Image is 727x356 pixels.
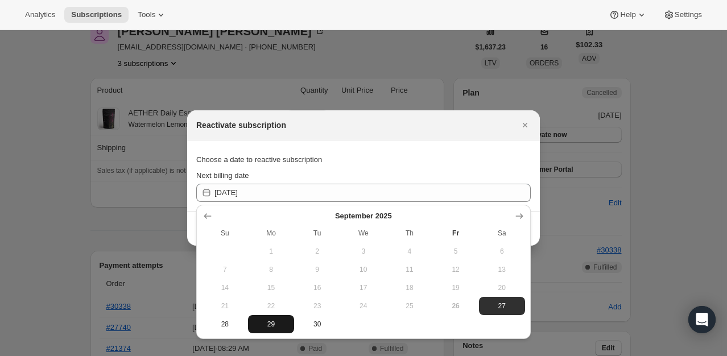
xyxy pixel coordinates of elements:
[437,265,474,274] span: 12
[391,229,428,238] span: Th
[196,119,286,131] h2: Reactivate subscription
[196,150,531,170] div: Choose a date to reactive subscription
[391,247,428,256] span: 4
[299,320,336,329] span: 30
[294,315,340,333] button: Tuesday September 30 2025
[25,10,55,19] span: Analytics
[433,279,479,297] button: Friday September 19 2025
[620,10,635,19] span: Help
[340,224,386,242] th: Wednesday
[248,260,294,279] button: Monday September 8 2025
[299,265,336,274] span: 9
[484,301,521,311] span: 27
[479,242,525,260] button: Saturday September 6 2025
[433,242,479,260] button: Friday September 5 2025
[200,208,216,224] button: Show previous month, August 2025
[294,224,340,242] th: Tuesday
[248,297,294,315] button: Monday September 22 2025
[484,247,521,256] span: 6
[484,229,521,238] span: Sa
[299,283,336,292] span: 16
[299,247,336,256] span: 2
[253,229,290,238] span: Mo
[202,279,248,297] button: Sunday September 14 2025
[202,315,248,333] button: Sunday September 28 2025
[386,242,432,260] button: Thursday September 4 2025
[202,297,248,315] button: Sunday September 21 2025
[484,283,521,292] span: 20
[386,260,432,279] button: Thursday September 11 2025
[688,306,716,333] div: Open Intercom Messenger
[345,247,382,256] span: 3
[202,260,248,279] button: Sunday September 7 2025
[294,260,340,279] button: Tuesday September 9 2025
[345,301,382,311] span: 24
[206,320,243,329] span: 28
[18,7,62,23] button: Analytics
[437,247,474,256] span: 5
[253,283,290,292] span: 15
[248,224,294,242] th: Monday
[437,283,474,292] span: 19
[294,279,340,297] button: Tuesday September 16 2025
[202,224,248,242] th: Sunday
[138,10,155,19] span: Tools
[131,7,174,23] button: Tools
[484,265,521,274] span: 13
[340,242,386,260] button: Wednesday September 3 2025
[253,265,290,274] span: 8
[675,10,702,19] span: Settings
[391,301,428,311] span: 25
[196,171,249,180] span: Next billing date
[479,297,525,315] button: Saturday September 27 2025
[602,7,654,23] button: Help
[64,7,129,23] button: Subscriptions
[248,279,294,297] button: Monday September 15 2025
[340,279,386,297] button: Wednesday September 17 2025
[340,260,386,279] button: Wednesday September 10 2025
[517,117,533,133] button: Close
[479,260,525,279] button: Saturday September 13 2025
[206,229,243,238] span: Su
[294,297,340,315] button: Tuesday September 23 2025
[391,265,428,274] span: 11
[253,320,290,329] span: 29
[248,315,294,333] button: Monday September 29 2025
[391,283,428,292] span: 18
[433,297,479,315] button: Today Friday September 26 2025
[345,265,382,274] span: 10
[437,229,474,238] span: Fr
[340,297,386,315] button: Wednesday September 24 2025
[206,283,243,292] span: 14
[433,224,479,242] th: Friday
[479,279,525,297] button: Saturday September 20 2025
[345,229,382,238] span: We
[253,247,290,256] span: 1
[71,10,122,19] span: Subscriptions
[253,301,290,311] span: 22
[511,208,527,224] button: Show next month, October 2025
[386,224,432,242] th: Thursday
[656,7,709,23] button: Settings
[206,265,243,274] span: 7
[433,260,479,279] button: Friday September 12 2025
[299,229,336,238] span: Tu
[294,242,340,260] button: Tuesday September 2 2025
[386,297,432,315] button: Thursday September 25 2025
[479,224,525,242] th: Saturday
[299,301,336,311] span: 23
[206,301,243,311] span: 21
[248,242,294,260] button: Monday September 1 2025
[437,301,474,311] span: 26
[345,283,382,292] span: 17
[386,279,432,297] button: Thursday September 18 2025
